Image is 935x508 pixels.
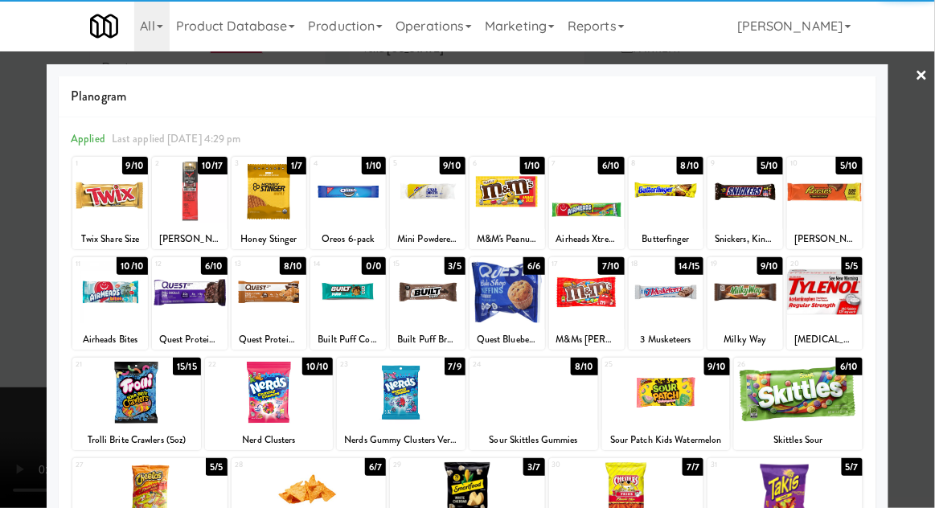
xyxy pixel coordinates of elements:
[549,229,625,249] div: Airheads Xtremes
[470,358,598,450] div: 248/10Sour Skittles Gummies
[631,229,702,249] div: Butterfinger
[602,430,731,450] div: Sour Patch Kids Watermelon
[314,157,348,170] div: 4
[473,157,507,170] div: 6
[310,257,386,350] div: 140/0Built Puff Cookie Dough Chunk Bar
[736,430,860,450] div: Skittles Sour
[310,157,386,249] div: 41/10Oreos 6-pack
[552,458,626,472] div: 30
[523,257,544,275] div: 6/6
[392,229,463,249] div: Mini Powdered Sugar Donuts, Duchess
[711,257,745,271] div: 19
[737,358,798,371] div: 26
[313,229,383,249] div: Oreos 6-pack
[235,157,269,170] div: 3
[310,229,386,249] div: Oreos 6-pack
[393,458,467,472] div: 29
[72,229,148,249] div: Twix Share Size
[707,229,783,249] div: Snickers, King Size
[205,430,334,450] div: Nerd Clusters
[208,358,269,371] div: 22
[789,330,860,350] div: [MEDICAL_DATA] 325mg 100 Tablets
[235,257,269,271] div: 13
[631,330,702,350] div: 3 Musketeers
[152,229,228,249] div: [PERSON_NAME]'s Beef Steak
[629,257,704,350] div: 1814/153 Musketeers
[842,458,863,476] div: 5/7
[470,330,545,350] div: Quest Blueberry Bake Shop Muffin
[790,157,825,170] div: 10
[836,358,862,375] div: 6/10
[787,229,863,249] div: [PERSON_NAME] [PERSON_NAME] Size
[152,157,228,249] div: 210/17[PERSON_NAME]'s Beef Steak
[152,330,228,350] div: Quest Protein Bar - Double Chocolate Chunk
[362,157,386,174] div: 1/10
[710,330,781,350] div: Milky Way
[552,157,587,170] div: 7
[734,430,863,450] div: Skittles Sour
[76,157,110,170] div: 1
[757,157,783,174] div: 5/10
[232,157,307,249] div: 31/7Honey Stinger
[314,257,348,271] div: 14
[198,157,228,174] div: 10/17
[390,330,465,350] div: Built Puff Brownie Batter Bar
[629,330,704,350] div: 3 Musketeers
[629,229,704,249] div: Butterfinger
[232,257,307,350] div: 138/10Quest Protein Bar - Chocolate Peanut Butter
[602,358,731,450] div: 259/10Sour Patch Kids Watermelon
[235,458,309,472] div: 28
[552,229,622,249] div: Airheads Xtremes
[629,157,704,249] div: 88/10Butterfinger
[789,229,860,249] div: [PERSON_NAME] [PERSON_NAME] Size
[916,51,929,101] a: ×
[683,458,703,476] div: 7/7
[72,157,148,249] div: 19/10Twix Share Size
[173,358,201,375] div: 15/15
[390,229,465,249] div: Mini Powdered Sugar Donuts, Duchess
[711,157,745,170] div: 9
[122,157,148,174] div: 9/10
[75,430,199,450] div: Trolli Brite Crawlers (5oz)
[473,257,507,271] div: 16
[677,157,703,174] div: 8/10
[313,330,383,350] div: Built Puff Cookie Dough Chunk Bar
[571,358,597,375] div: 8/10
[393,157,428,170] div: 5
[472,330,543,350] div: Quest Blueberry Bake Shop Muffin
[470,430,598,450] div: Sour Skittles Gummies
[71,131,105,146] span: Applied
[154,229,225,249] div: [PERSON_NAME]'s Beef Steak
[76,458,150,472] div: 27
[72,330,148,350] div: Airheads Bites
[675,257,704,275] div: 14/15
[842,257,863,275] div: 5/5
[117,257,148,275] div: 10/10
[155,157,190,170] div: 2
[787,257,863,350] div: 205/5[MEDICAL_DATA] 325mg 100 Tablets
[598,157,624,174] div: 6/10
[232,229,307,249] div: Honey Stinger
[339,430,463,450] div: Nerds Gummy Clusters Very [PERSON_NAME]
[152,257,228,350] div: 126/10Quest Protein Bar - Double Chocolate Chunk
[205,358,334,450] div: 2210/10Nerd Clusters
[234,330,305,350] div: Quest Protein Bar - Chocolate Peanut Butter
[76,257,110,271] div: 11
[707,257,783,350] div: 199/10Milky Way
[207,430,331,450] div: Nerd Clusters
[704,358,730,375] div: 9/10
[552,330,622,350] div: M&Ms [PERSON_NAME] Butter
[392,330,463,350] div: Built Puff Brownie Batter Bar
[393,257,428,271] div: 15
[711,458,785,472] div: 31
[340,358,401,371] div: 23
[552,257,587,271] div: 17
[154,330,225,350] div: Quest Protein Bar - Double Chocolate Chunk
[787,330,863,350] div: [MEDICAL_DATA] 325mg 100 Tablets
[234,229,305,249] div: Honey Stinger
[280,257,306,275] div: 8/10
[710,229,781,249] div: Snickers, King Size
[472,229,543,249] div: M&M's Peanut Share Size
[206,458,227,476] div: 5/5
[605,358,666,371] div: 25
